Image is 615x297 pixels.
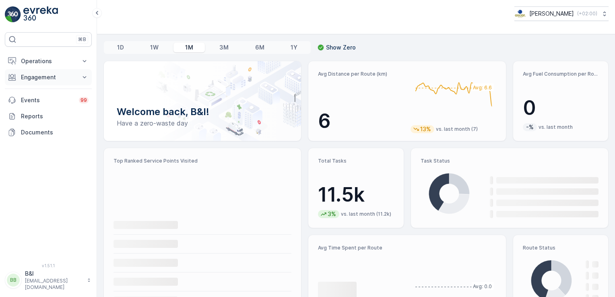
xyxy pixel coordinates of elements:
p: 1M [185,43,193,52]
p: Show Zero [326,43,356,52]
p: [PERSON_NAME] [529,10,574,18]
p: 13% [419,125,432,133]
button: [PERSON_NAME](+02:00) [514,6,609,21]
p: 1Y [291,43,297,52]
p: vs. last month [539,124,573,130]
p: Task Status [421,158,598,164]
p: 99 [80,97,87,103]
p: -% [525,123,535,131]
p: Total Tasks [318,158,394,164]
button: Engagement [5,69,92,85]
p: Documents [21,128,89,136]
button: Operations [5,53,92,69]
p: Avg Fuel Consumption per Route (lt) [523,71,598,77]
p: Operations [21,57,76,65]
p: B&I [25,270,83,278]
p: vs. last month (7) [436,126,478,132]
p: Avg Time Spent per Route [318,245,404,251]
p: Avg Distance per Route (km) [318,71,404,77]
img: basis-logo_rgb2x.png [514,9,526,18]
p: Welcome back, B&I! [117,105,288,118]
p: ⌘B [78,36,86,43]
p: 3M [219,43,229,52]
a: Events99 [5,92,92,108]
img: logo [5,6,21,23]
p: Route Status [523,245,598,251]
p: 11.5k [318,183,394,207]
a: Documents [5,124,92,140]
p: 3% [327,210,337,218]
p: [EMAIL_ADDRESS][DOMAIN_NAME] [25,278,83,291]
p: Reports [21,112,89,120]
p: Have a zero-waste day [117,118,288,128]
p: Engagement [21,73,76,81]
p: 1D [117,43,124,52]
span: v 1.51.1 [5,263,92,268]
div: BB [7,274,20,287]
p: ( +02:00 ) [577,10,597,17]
img: logo_light-DOdMpM7g.png [23,6,58,23]
p: 1W [150,43,159,52]
p: 6 [318,109,404,133]
p: 0 [523,96,598,120]
p: 6M [255,43,264,52]
p: vs. last month (11.2k) [341,211,391,217]
p: Events [21,96,74,104]
a: Reports [5,108,92,124]
p: Top Ranked Service Points Visited [114,158,291,164]
button: BBB&I[EMAIL_ADDRESS][DOMAIN_NAME] [5,270,92,291]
